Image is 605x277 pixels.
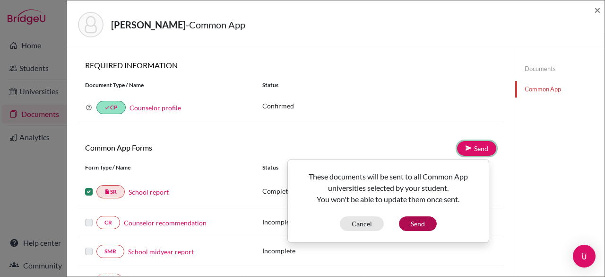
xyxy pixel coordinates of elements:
h6: Common App Forms [78,143,291,152]
span: × [594,3,601,17]
p: Complete [262,186,360,196]
button: Close [594,4,601,16]
a: Documents [515,61,605,77]
p: Incomplete [262,246,360,256]
div: Send [287,159,489,243]
i: done [104,105,110,110]
a: School report [129,187,169,197]
p: Incomplete [262,217,360,227]
span: - Common App [186,19,245,30]
p: Confirmed [262,101,496,111]
a: insert_drive_fileSR [96,185,125,198]
div: Open Intercom Messenger [573,245,596,268]
i: insert_drive_file [104,189,110,195]
strong: [PERSON_NAME] [111,19,186,30]
a: Counselor recommendation [124,218,207,228]
div: Status [255,81,503,89]
button: Cancel [340,216,384,231]
button: Send [399,216,437,231]
div: Form Type / Name [78,163,255,172]
div: Status [262,163,360,172]
a: Counselor profile [130,104,181,112]
a: SMR [96,245,124,258]
a: doneCP [96,101,126,114]
a: Common App [515,81,605,98]
a: Send [457,141,496,156]
p: These documents will be sent to all Common App universities selected by your student. You won't b... [295,171,481,205]
a: School midyear report [128,247,194,257]
a: CR [96,216,120,229]
div: Document Type / Name [78,81,255,89]
h6: REQUIRED INFORMATION [78,61,503,70]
